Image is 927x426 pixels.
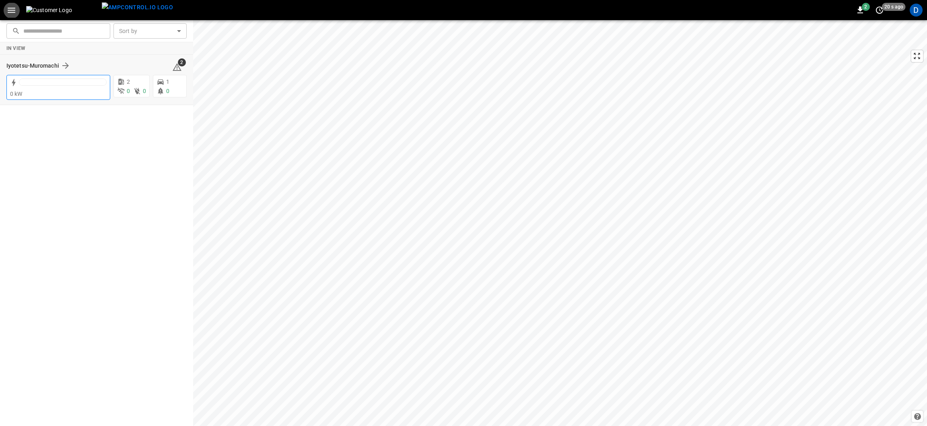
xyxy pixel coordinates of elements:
[143,88,146,94] span: 0
[127,88,130,94] span: 0
[166,88,169,94] span: 0
[10,91,23,97] span: 0 kW
[166,79,169,85] span: 1
[910,4,923,17] div: profile-icon
[6,62,59,70] h6: Iyotetsu-Muromachi
[873,4,886,17] button: set refresh interval
[26,6,99,14] img: Customer Logo
[102,2,173,12] img: ampcontrol.io logo
[862,3,870,11] span: 2
[193,20,927,426] canvas: Map
[127,79,130,85] span: 2
[882,3,906,11] span: 20 s ago
[6,45,26,51] strong: In View
[178,58,186,66] span: 2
